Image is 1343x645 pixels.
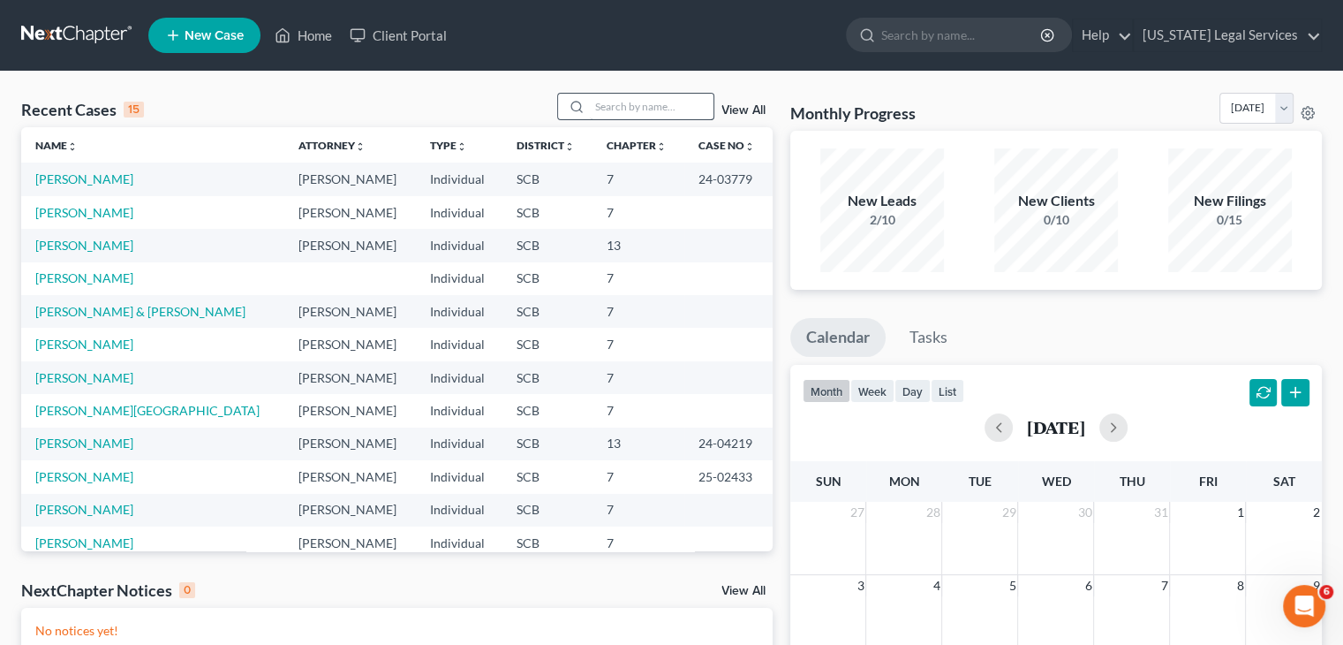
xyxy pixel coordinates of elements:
td: [PERSON_NAME] [284,527,416,559]
td: Individual [416,494,502,527]
td: [PERSON_NAME] [284,460,416,493]
td: Individual [416,428,502,460]
td: SCB [502,229,592,262]
button: month [803,379,850,403]
span: 6 [1319,585,1333,599]
td: SCB [502,460,592,493]
td: Individual [416,361,502,394]
div: 0 [179,582,195,598]
span: 7 [1158,575,1169,596]
td: SCB [502,428,592,460]
a: [US_STATE] Legal Services [1134,19,1321,51]
a: Typeunfold_more [430,139,467,152]
a: Help [1073,19,1132,51]
div: 2/10 [820,211,944,229]
td: [PERSON_NAME] [284,163,416,195]
td: [PERSON_NAME] [284,295,416,328]
span: 9 [1311,575,1322,596]
a: [PERSON_NAME] [35,270,133,285]
span: 1 [1234,502,1245,523]
a: Chapterunfold_more [607,139,667,152]
div: 15 [124,102,144,118]
span: Sun [815,474,841,489]
td: SCB [502,262,592,295]
span: Wed [1041,474,1070,489]
div: New Leads [820,191,944,211]
td: 7 [592,328,684,360]
i: unfold_more [355,141,366,152]
input: Search by name... [590,94,713,119]
td: 7 [592,196,684,229]
a: Client Portal [341,19,456,51]
span: 4 [931,575,941,596]
span: Mon [888,474,919,489]
div: Recent Cases [21,99,144,120]
td: [PERSON_NAME] [284,229,416,262]
td: 7 [592,163,684,195]
td: Individual [416,460,502,493]
div: NextChapter Notices [21,580,195,601]
td: [PERSON_NAME] [284,361,416,394]
a: Attorneyunfold_more [298,139,366,152]
div: New Filings [1168,191,1292,211]
td: SCB [502,494,592,527]
iframe: Intercom live chat [1283,585,1325,627]
td: Individual [416,163,502,195]
button: week [850,379,894,403]
div: New Clients [994,191,1118,211]
i: unfold_more [656,141,667,152]
i: unfold_more [564,141,575,152]
td: SCB [502,394,592,427]
a: [PERSON_NAME] [35,502,133,517]
i: unfold_more [456,141,467,152]
span: Fri [1198,474,1217,489]
td: SCB [502,163,592,195]
h2: [DATE] [1027,418,1085,436]
td: [PERSON_NAME] [284,196,416,229]
td: Individual [416,295,502,328]
a: Tasks [894,318,963,357]
td: [PERSON_NAME] [284,394,416,427]
td: Individual [416,394,502,427]
td: 7 [592,295,684,328]
div: 0/15 [1168,211,1292,229]
td: 7 [592,494,684,527]
a: [PERSON_NAME] [35,535,133,550]
a: [PERSON_NAME] [35,171,133,186]
td: Individual [416,527,502,559]
span: 29 [1000,502,1017,523]
td: 24-04219 [684,428,773,460]
a: [PERSON_NAME] [35,337,133,352]
span: 30 [1075,502,1093,523]
td: Individual [416,262,502,295]
span: 6 [1083,575,1093,596]
button: day [894,379,931,403]
span: 28 [924,502,941,523]
td: [PERSON_NAME] [284,328,416,360]
span: 2 [1311,502,1322,523]
td: Individual [416,328,502,360]
td: 24-03779 [684,163,773,195]
a: Districtunfold_more [517,139,575,152]
td: 7 [592,394,684,427]
a: View All [721,585,766,597]
span: 3 [855,575,865,596]
span: 8 [1234,575,1245,596]
td: [PERSON_NAME] [284,494,416,527]
td: SCB [502,527,592,559]
span: Thu [1119,474,1144,489]
a: [PERSON_NAME] & [PERSON_NAME] [35,304,245,319]
h3: Monthly Progress [790,102,916,124]
span: 27 [848,502,865,523]
button: list [931,379,964,403]
td: Individual [416,229,502,262]
a: [PERSON_NAME] [35,205,133,220]
p: No notices yet! [35,622,758,640]
td: SCB [502,328,592,360]
td: 13 [592,229,684,262]
span: 31 [1151,502,1169,523]
td: 7 [592,460,684,493]
td: SCB [502,295,592,328]
span: Sat [1272,474,1294,489]
a: Calendar [790,318,886,357]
